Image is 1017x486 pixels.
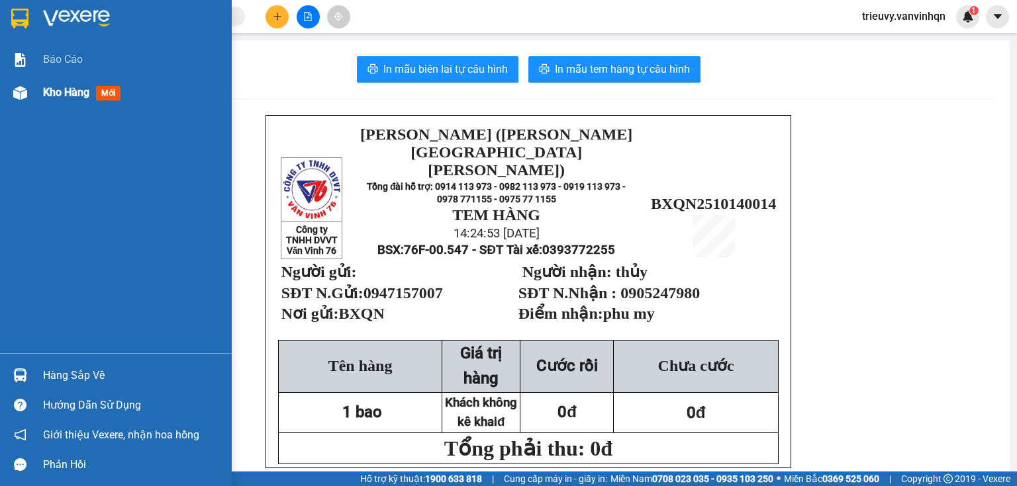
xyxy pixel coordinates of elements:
[404,243,614,257] span: 76F-00.547 - SĐT Tài xế:
[603,305,655,322] span: phu my
[367,63,378,76] span: printer
[445,395,517,429] strong: Khách không kê khaiđ
[367,181,626,192] strong: Tổng đài hỗ trợ: 0914 113 973 - 0982 113 973 - 0919 113 973 -
[282,159,342,220] img: logo
[437,194,556,204] strong: 0978 771155 - 0975 77 1155
[43,426,199,443] span: Giới thiệu Vexere, nhận hoa hồng
[658,357,734,374] span: Chưa cước
[652,473,773,484] strong: 0708 023 035 - 0935 103 250
[962,11,974,22] img: icon-new-feature
[43,455,222,475] div: Phản hồi
[281,305,389,322] span: Nơi gửi:
[620,284,700,302] span: 0905247980
[542,243,615,257] span: 0393772255
[281,284,443,302] strong: SĐT N.Gửi:
[518,305,655,322] strong: Điểm nhận:
[96,86,121,101] span: mới
[14,458,26,471] span: message
[327,5,350,28] button: aim
[452,206,540,223] strong: TEM HÀNG
[4,93,195,103] strong: 0914 113 973 - 0982 113 973 - 0919 113 973 -
[281,263,357,280] strong: Người gửi:
[40,6,159,64] strong: [PERSON_NAME] ([PERSON_NAME][GEOGRAPHIC_DATA][PERSON_NAME])
[11,9,28,28] img: logo-vxr
[616,263,648,280] span: thủy
[555,61,690,77] span: In mẫu tem hàng tự cấu hình
[992,11,1004,22] span: caret-down
[492,471,494,486] span: |
[273,12,282,21] span: plus
[334,12,343,21] span: aim
[303,12,313,21] span: file-add
[460,344,502,387] span: Giá trị hàng
[687,403,706,422] span: 0đ
[13,86,27,100] img: warehouse-icon
[297,5,320,28] button: file-add
[59,79,140,91] strong: Tổng đài hỗ trợ:
[328,357,393,374] span: Tên hàng
[444,436,612,460] span: Tổng phải thu: 0đ
[43,86,89,99] span: Kho hàng
[360,126,632,179] strong: [PERSON_NAME] ([PERSON_NAME][GEOGRAPHIC_DATA][PERSON_NAME])
[522,263,612,280] strong: Người nhận:
[363,284,443,302] span: 0947157007
[357,56,518,83] button: printerIn mẫu biên lai tự cấu hình
[342,403,382,421] span: 1 bao
[536,356,598,375] strong: Cước rồi
[425,473,482,484] strong: 1900 633 818
[338,305,388,322] span: BXQN
[851,8,956,24] span: trieuvy.vanvinhqn
[944,474,953,483] span: copyright
[971,6,976,15] span: 1
[969,6,979,15] sup: 1
[454,226,540,241] span: 14:24:53 [DATE]
[822,473,879,484] strong: 0369 525 060
[777,476,781,481] span: ⚪️
[13,368,27,382] img: warehouse-icon
[360,471,482,486] span: Hỗ trợ kỹ thuật:
[13,53,27,67] img: solution-icon
[43,51,83,67] span: Báo cáo
[610,471,773,486] span: Miền Nam
[986,5,1009,28] button: caret-down
[383,61,508,77] span: In mẫu biên lai tự cấu hình
[518,284,617,302] strong: SĐT N.Nhận :
[651,195,776,212] span: BXQN2510140014
[14,399,26,411] span: question-circle
[377,243,614,257] span: BSX:
[504,471,607,486] span: Cung cấp máy in - giấy in:
[266,5,289,28] button: plus
[43,395,222,415] div: Hướng dẫn sử dụng
[528,56,701,83] button: printerIn mẫu tem hàng tự cấu hình
[784,471,879,486] span: Miền Bắc
[43,366,222,385] div: Hàng sắp về
[557,403,577,421] span: 0đ
[286,224,338,256] strong: Công ty TNHH DVVT Văn Vinh 76
[539,63,550,76] span: printer
[14,428,26,441] span: notification
[889,471,891,486] span: |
